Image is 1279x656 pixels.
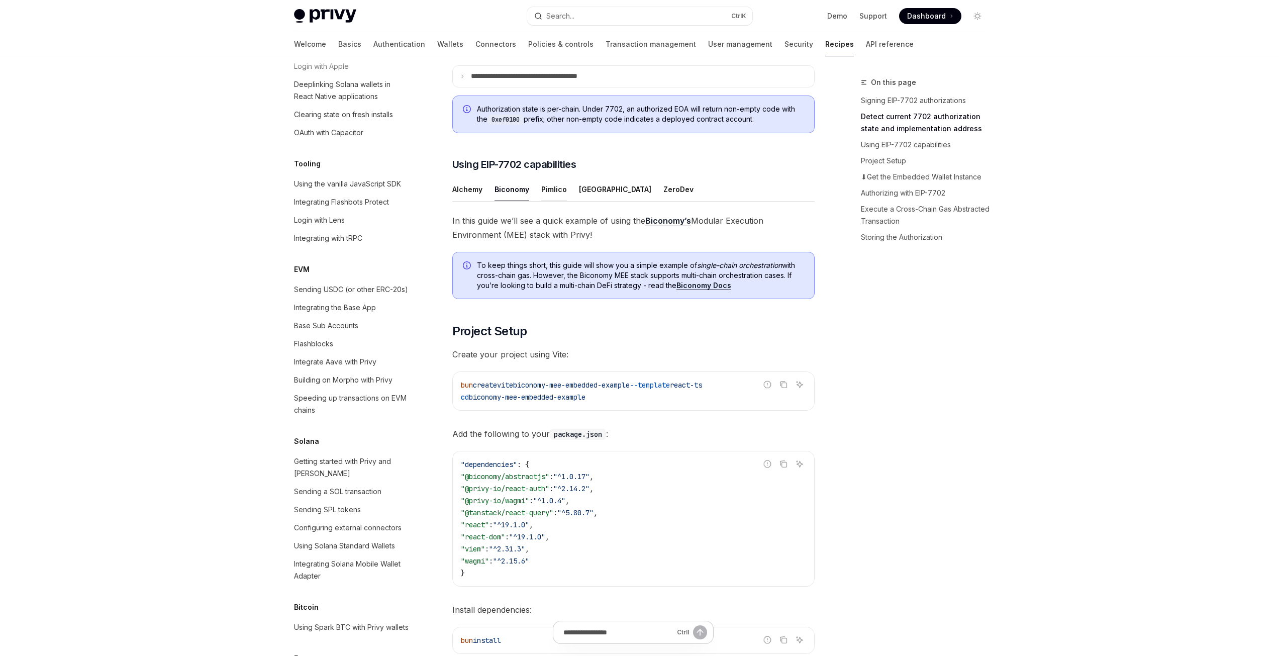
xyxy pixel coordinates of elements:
[294,127,363,139] div: OAuth with Capacitor
[461,520,489,529] span: "react"
[565,496,569,505] span: ,
[286,75,415,106] a: Deeplinking Solana wallets in React Native applications
[861,137,994,153] a: Using EIP-7702 capabilities
[761,457,774,471] button: Report incorrect code
[294,232,362,244] div: Integrating with tRPC
[294,214,345,226] div: Login with Lens
[461,544,485,553] span: "viem"
[338,32,361,56] a: Basics
[463,261,473,271] svg: Info
[871,76,916,88] span: On this page
[286,389,415,419] a: Speeding up transactions on EVM chains
[487,115,524,125] code: 0xef0100
[579,177,651,201] div: [GEOGRAPHIC_DATA]
[286,229,415,247] a: Integrating with tRPC
[461,532,505,541] span: "react-dom"
[861,153,994,169] a: Project Setup
[861,229,994,245] a: Storing the Authorization
[286,299,415,317] a: Integrating the Base App
[907,11,946,21] span: Dashboard
[286,537,415,555] a: Using Solana Standard Wallets
[563,621,673,643] input: Ask a question...
[294,302,376,314] div: Integrating the Base App
[489,520,493,529] span: :
[294,558,409,582] div: Integrating Solana Mobile Wallet Adapter
[294,263,310,275] h5: EVM
[452,347,815,361] span: Create your project using Vite:
[294,522,402,534] div: Configuring external connectors
[517,460,529,469] span: : {
[294,338,333,350] div: Flashblocks
[777,378,790,391] button: Copy the contents from the code block
[294,9,356,23] img: light logo
[525,544,529,553] span: ,
[286,175,415,193] a: Using the vanilla JavaScript SDK
[793,457,806,471] button: Ask AI
[452,323,527,339] span: Project Setup
[294,109,393,121] div: Clearing state on fresh installs
[541,177,567,201] div: Pimlico
[557,508,594,517] span: "^5.80.7"
[497,381,513,390] span: vite
[286,371,415,389] a: Building on Morpho with Privy
[493,520,529,529] span: "^19.1.0"
[461,508,553,517] span: "@tanstack/react-query"
[477,104,804,125] span: Authorization state is per-chain. Under 7702, an authorized EOA will return non-empty code with t...
[777,457,790,471] button: Copy the contents from the code block
[294,356,376,368] div: Integrate Aave with Privy
[294,504,361,516] div: Sending SPL tokens
[463,105,473,115] svg: Info
[784,32,813,56] a: Security
[861,169,994,185] a: ⬇Get the Embedded Wallet Instance
[670,381,702,390] span: react-ts
[761,378,774,391] button: Report incorrect code
[793,378,806,391] button: Ask AI
[859,11,887,21] a: Support
[286,317,415,335] a: Base Sub Accounts
[461,496,529,505] span: "@privy-io/wagmi"
[553,472,589,481] span: "^1.0.17"
[294,486,381,498] div: Sending a SOL transaction
[286,211,415,229] a: Login with Lens
[676,281,731,290] a: Biconomy Docs
[286,555,415,585] a: Integrating Solana Mobile Wallet Adapter
[731,12,746,20] span: Ctrl K
[286,124,415,142] a: OAuth with Capacitor
[861,109,994,137] a: Detect current 7702 authorization state and implementation address
[594,508,598,517] span: ,
[294,435,319,447] h5: Solana
[697,261,782,269] em: single-chain orchestration
[589,484,594,493] span: ,
[899,8,961,24] a: Dashboard
[286,335,415,353] a: Flashblocks
[549,472,553,481] span: :
[461,569,465,578] span: }
[827,11,847,21] a: Demo
[485,544,489,553] span: :
[550,429,606,440] code: package.json
[645,216,691,226] a: Biconomy’s
[452,427,815,441] span: Add the following to your :
[294,196,389,208] div: Integrating Flashbots Protect
[495,177,529,201] div: Biconomy
[533,496,565,505] span: "^1.0.4"
[437,32,463,56] a: Wallets
[493,556,529,566] span: "^2.15.6"
[589,472,594,481] span: ,
[286,519,415,537] a: Configuring external connectors
[461,484,549,493] span: "@privy-io/react-auth"
[452,214,815,242] span: In this guide we’ll see a quick example of using the Modular Execution Environment (MEE) stack wi...
[461,556,489,566] span: "wagmi"
[489,544,525,553] span: "^2.31.3"
[708,32,772,56] a: User management
[461,393,469,402] span: cd
[825,32,854,56] a: Recipes
[553,508,557,517] span: :
[477,260,804,291] span: To keep things short, this guide will show you a simple example of with cross-chain gas. However,...
[528,32,594,56] a: Policies & controls
[461,472,549,481] span: "@biconomy/abstractjs"
[606,32,696,56] a: Transaction management
[286,501,415,519] a: Sending SPL tokens
[294,178,401,190] div: Using the vanilla JavaScript SDK
[513,381,630,390] span: biconomy-mee-embedded-example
